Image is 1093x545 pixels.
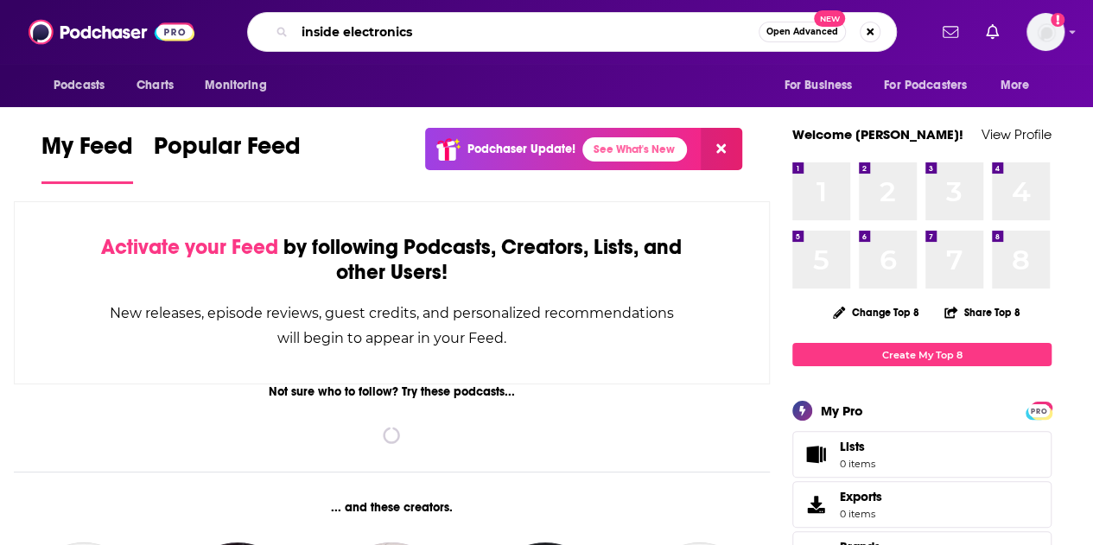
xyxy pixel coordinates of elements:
button: Share Top 8 [944,295,1021,329]
span: Open Advanced [766,28,838,36]
img: Podchaser - Follow, Share and Rate Podcasts [29,16,194,48]
div: ... and these creators. [14,500,770,515]
a: My Feed [41,131,133,184]
div: by following Podcasts, Creators, Lists, and other Users! [101,235,683,285]
span: Exports [840,489,882,504]
a: Show notifications dropdown [979,17,1006,47]
div: My Pro [821,402,863,419]
a: Create My Top 8 [792,343,1052,366]
a: See What's New [582,137,687,162]
a: Popular Feed [154,131,301,184]
span: Podcasts [54,73,105,98]
a: Show notifications dropdown [936,17,965,47]
span: Popular Feed [154,131,301,171]
span: Lists [840,439,875,454]
a: Charts [125,69,184,102]
a: Exports [792,481,1052,528]
div: New releases, episode reviews, guest credits, and personalized recommendations will begin to appe... [101,301,683,351]
span: 0 items [840,508,882,520]
span: My Feed [41,131,133,171]
button: Open AdvancedNew [759,22,846,42]
span: Charts [137,73,174,98]
div: Not sure who to follow? Try these podcasts... [14,384,770,399]
span: Monitoring [205,73,266,98]
span: Activate your Feed [101,234,278,260]
button: Change Top 8 [823,301,930,323]
span: Lists [798,442,833,466]
button: open menu [41,69,127,102]
button: open menu [772,69,874,102]
span: Lists [840,439,865,454]
a: Welcome [PERSON_NAME]! [792,126,963,143]
button: Show profile menu [1026,13,1064,51]
button: open menu [873,69,992,102]
span: For Podcasters [884,73,967,98]
a: PRO [1028,403,1049,416]
span: Logged in as gracewagner [1026,13,1064,51]
span: Exports [798,492,833,516]
a: Lists [792,431,1052,478]
span: 0 items [840,458,875,470]
img: User Profile [1026,13,1064,51]
div: Search podcasts, credits, & more... [247,12,897,52]
button: open menu [988,69,1052,102]
p: Podchaser Update! [467,142,575,156]
span: More [1001,73,1030,98]
a: View Profile [982,126,1052,143]
button: open menu [193,69,289,102]
svg: Add a profile image [1051,13,1064,27]
span: For Business [784,73,852,98]
input: Search podcasts, credits, & more... [295,18,759,46]
span: New [814,10,845,27]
